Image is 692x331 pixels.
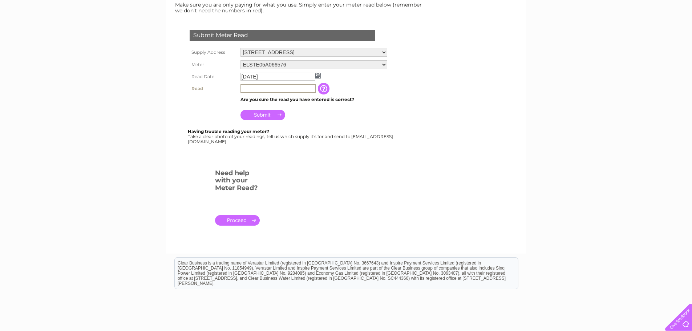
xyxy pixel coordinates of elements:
a: Blog [629,31,639,36]
div: Submit Meter Read [190,30,375,41]
td: Are you sure the read you have entered is correct? [239,95,389,104]
th: Supply Address [188,46,239,58]
a: Log out [668,31,685,36]
input: Submit [240,110,285,120]
a: Contact [644,31,661,36]
b: Having trouble reading your meter? [188,129,269,134]
div: Take a clear photo of your readings, tell us which supply it's for and send to [EMAIL_ADDRESS][DO... [188,129,394,144]
input: Information [318,83,331,94]
th: Read Date [188,71,239,82]
div: Clear Business is a trading name of Verastar Limited (registered in [GEOGRAPHIC_DATA] No. 3667643... [175,4,518,35]
th: Meter [188,58,239,71]
a: Water [564,31,578,36]
a: Telecoms [603,31,624,36]
img: logo.png [24,19,61,41]
img: ... [315,73,321,78]
a: . [215,215,260,226]
h3: Need help with your Meter Read? [215,168,260,195]
a: Energy [582,31,598,36]
a: 0333 014 3131 [555,4,605,13]
th: Read [188,82,239,95]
